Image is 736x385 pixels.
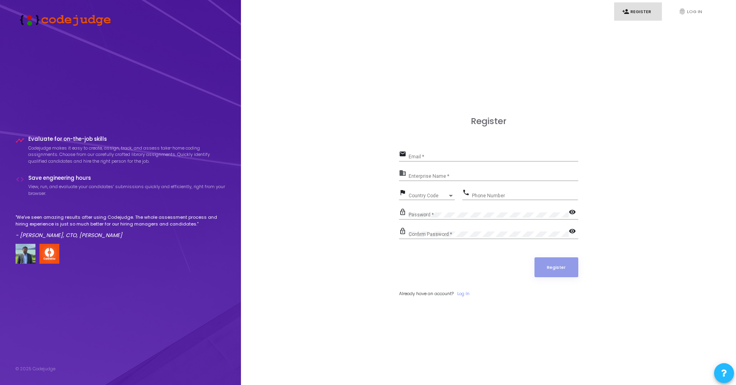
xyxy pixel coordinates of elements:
h4: Evaluate for on-the-job skills [28,136,226,142]
p: "We've seen amazing results after using Codejudge. The whole assessment process and hiring experi... [16,214,226,227]
a: person_addRegister [614,2,662,21]
input: Email [409,154,578,159]
img: company-logo [39,244,59,264]
span: Already have an account? [399,290,454,297]
h3: Register [399,116,578,126]
mat-icon: lock_outline [399,208,409,218]
i: fingerprint [679,8,686,15]
p: View, run, and evaluate your candidates’ submissions quickly and efficiently, right from your bro... [28,183,226,196]
mat-icon: flag [399,189,409,198]
a: fingerprintLog In [671,2,718,21]
mat-icon: lock_outline [399,227,409,237]
mat-icon: visibility [569,227,578,237]
input: Phone Number [472,193,578,198]
span: Country Code [409,193,448,198]
button: Register [534,257,578,277]
mat-icon: business [399,169,409,179]
a: Log In [457,290,470,297]
i: code [16,175,24,184]
em: - [PERSON_NAME], CTO, [PERSON_NAME] [16,231,122,239]
mat-icon: email [399,150,409,159]
h4: Save engineering hours [28,175,226,181]
mat-icon: phone [462,189,472,198]
i: person_add [622,8,629,15]
img: user image [16,244,35,264]
mat-icon: visibility [569,208,578,218]
div: © 2025 Codejudge [16,366,55,372]
input: Enterprise Name [409,173,578,179]
i: timeline [16,136,24,145]
p: Codejudge makes it easy to create, assign, track, and assess take-home coding assignments. Choose... [28,145,226,165]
